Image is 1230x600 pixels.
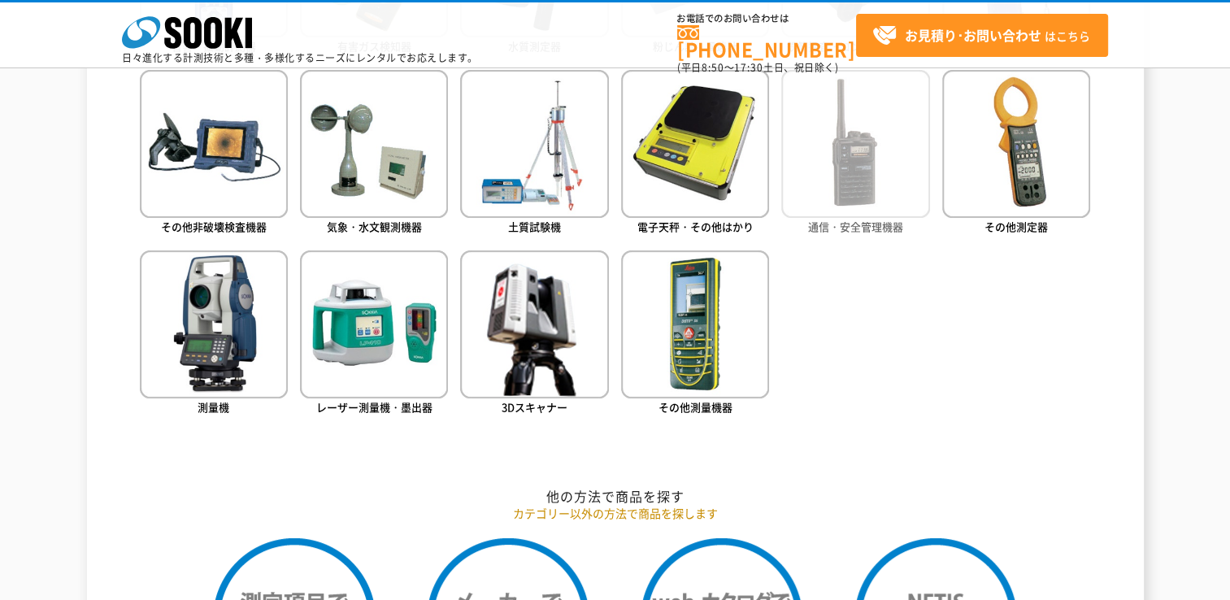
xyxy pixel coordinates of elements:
[327,219,422,234] span: 気象・水文観測機器
[905,25,1041,45] strong: お見積り･お問い合わせ
[140,70,288,238] a: その他非破壊検査機器
[460,250,608,398] img: 3Dスキャナー
[122,53,478,63] p: 日々進化する計測技術と多種・多様化するニーズにレンタルでお応えします。
[300,70,448,218] img: 気象・水文観測機器
[637,219,754,234] span: 電子天秤・その他はかり
[781,70,929,218] img: 通信・安全管理機器
[161,219,267,234] span: その他非破壊検査機器
[140,250,288,419] a: 測量機
[300,70,448,238] a: 気象・水文観測機器
[140,70,288,218] img: その他非破壊検査機器
[734,60,763,75] span: 17:30
[140,250,288,398] img: 測量機
[677,14,856,24] span: お電話でのお問い合わせは
[508,219,561,234] span: 土質試験機
[460,70,608,218] img: 土質試験機
[140,505,1091,522] p: カテゴリー以外の方法で商品を探します
[460,250,608,419] a: 3Dスキャナー
[198,399,229,415] span: 測量機
[984,219,1048,234] span: その他測定器
[621,70,769,218] img: 電子天秤・その他はかり
[316,399,432,415] span: レーザー測量機・墨出器
[300,250,448,398] img: レーザー測量機・墨出器
[942,70,1090,238] a: その他測定器
[677,25,856,59] a: [PHONE_NUMBER]
[621,250,769,398] img: その他測量機器
[621,70,769,238] a: 電子天秤・その他はかり
[942,70,1090,218] img: その他測定器
[808,219,903,234] span: 通信・安全管理機器
[677,60,838,75] span: (平日 ～ 土日、祝日除く)
[300,250,448,419] a: レーザー測量機・墨出器
[502,399,567,415] span: 3Dスキャナー
[781,70,929,238] a: 通信・安全管理機器
[856,14,1108,57] a: お見積り･お問い合わせはこちら
[460,70,608,238] a: 土質試験機
[872,24,1090,48] span: はこちら
[702,60,724,75] span: 8:50
[140,488,1091,505] h2: 他の方法で商品を探す
[658,399,732,415] span: その他測量機器
[621,250,769,419] a: その他測量機器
